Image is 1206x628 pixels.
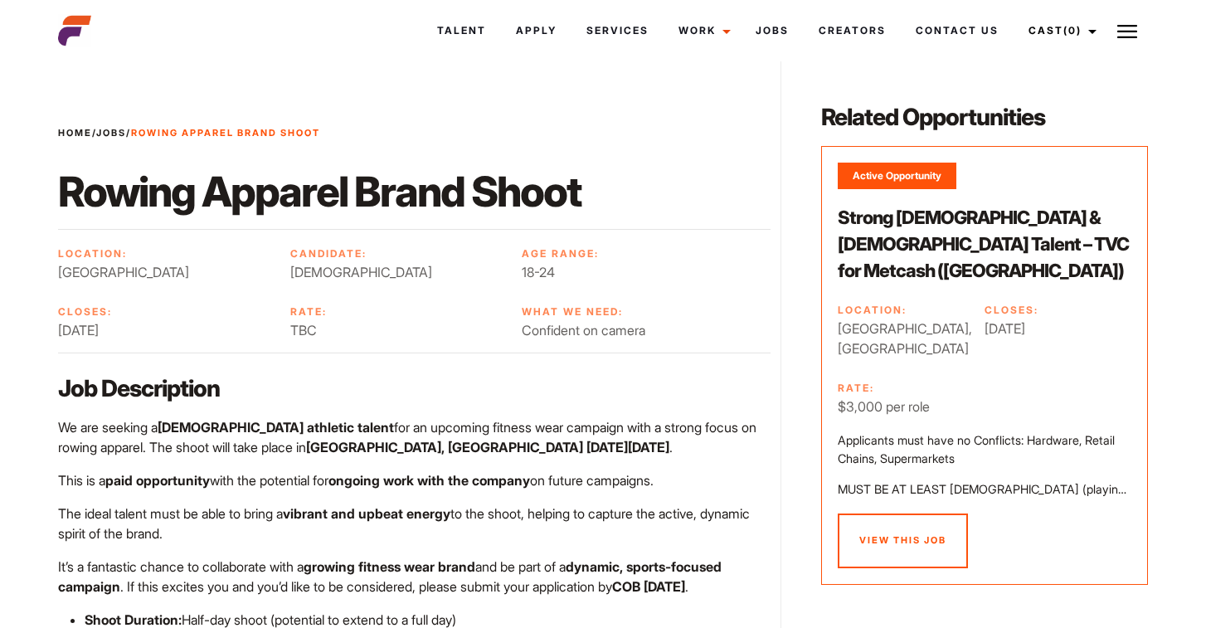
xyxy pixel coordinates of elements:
p: We are seeking a for an upcoming fitness wear campaign with a strong focus on rowing apparel. The... [58,417,771,457]
img: Burger icon [1117,22,1137,41]
strong: Rate: [838,382,874,394]
a: Work [664,8,741,53]
span: [DATE] [58,320,272,340]
div: Active Opportunity [838,163,956,189]
p: MUST BE AT LEAST [DEMOGRAPHIC_DATA] (playing a Cellarbrations employee) [838,480,1131,499]
strong: [GEOGRAPHIC_DATA], [GEOGRAPHIC_DATA] [DATE][DATE] [306,439,669,455]
strong: COB [DATE] [612,578,685,595]
h2: Strong [DEMOGRAPHIC_DATA] & [DEMOGRAPHIC_DATA] Talent – TVC for Metcash ([GEOGRAPHIC_DATA]) [838,204,1131,284]
strong: Location: [58,247,127,260]
strong: Age Range: [522,247,599,260]
span: [GEOGRAPHIC_DATA] [58,262,272,282]
img: cropped-aefm-brand-fav-22-square.png [58,14,91,47]
strong: Candidate: [290,247,367,260]
a: Contact Us [901,8,1014,53]
a: Cast(0) [1014,8,1106,53]
strong: paid opportunity [105,472,210,489]
strong: Shoot Duration: [85,611,182,628]
a: Creators [804,8,901,53]
strong: Closes: [985,304,1038,316]
span: (0) [1063,24,1082,37]
p: Related Opportunities [821,101,1148,133]
span: / / [58,126,320,140]
strong: growing fitness wear brand [304,558,475,575]
span: [DEMOGRAPHIC_DATA] [290,262,504,282]
a: Home [58,127,92,139]
a: Services [571,8,664,53]
strong: [DEMOGRAPHIC_DATA] athletic talent [158,419,394,436]
span: $3,000 per role [838,397,966,416]
strong: Closes: [58,305,112,318]
span: 18-24 [522,262,736,282]
a: View this Job [838,514,968,568]
p: This is a with the potential for on future campaigns. [58,470,771,490]
a: Apply [501,8,571,53]
strong: Location: [838,304,907,316]
span: [DATE] [985,319,1113,338]
a: Jobs [741,8,804,53]
a: Jobs [96,127,126,139]
strong: vibrant and upbeat energy [283,505,450,522]
h1: Rowing Apparel Brand Shoot [58,167,771,217]
p: Job Description [58,372,771,404]
strong: Rowing Apparel Brand Shoot [131,127,320,139]
strong: ongoing work with the company [328,472,530,489]
span: TBC [290,320,504,340]
a: Talent [422,8,501,53]
strong: Rate: [290,305,327,318]
p: It’s a fantastic chance to collaborate with a and be part of a . If this excites you and you’d li... [58,557,771,596]
strong: What We Need: [522,305,623,318]
p: The ideal talent must be able to bring a to the shoot, helping to capture the active, dynamic spi... [58,504,771,543]
span: [GEOGRAPHIC_DATA], [GEOGRAPHIC_DATA] [838,319,966,358]
p: Applicants must have no Conflicts: Hardware, Retail Chains, Supermarkets [838,431,1131,467]
strong: dynamic, sports-focused campaign [58,558,722,595]
span: Confident on camera [522,320,736,340]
